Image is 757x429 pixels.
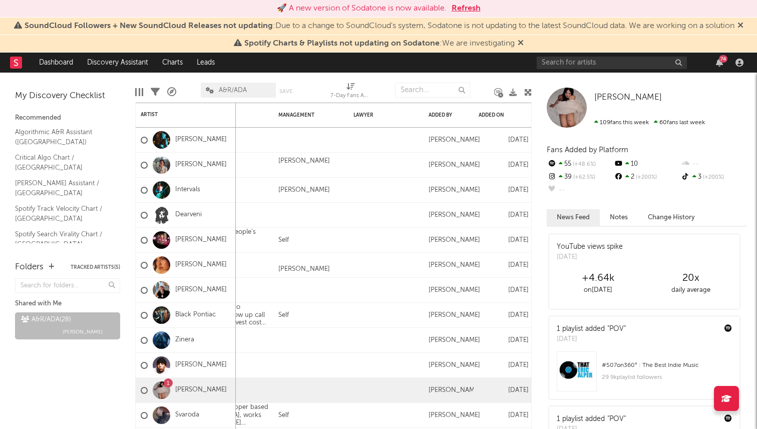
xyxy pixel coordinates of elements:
a: [PERSON_NAME] [594,93,662,103]
div: [PERSON_NAME] [273,257,335,273]
a: [PERSON_NAME] Assistant / [GEOGRAPHIC_DATA] [15,178,110,198]
button: News Feed [547,209,600,226]
span: [PERSON_NAME] [63,326,103,338]
div: [DATE] [479,384,529,396]
button: Save [279,89,292,94]
div: [DATE] [479,259,529,271]
div: Self [273,311,294,319]
a: Intervals [175,186,200,194]
div: YouTube views spike [557,242,623,252]
a: Svaroda [175,411,199,419]
div: 74 [719,55,727,63]
a: [PERSON_NAME] [175,286,227,294]
div: 2 [613,171,680,184]
div: [PERSON_NAME] [273,157,335,173]
div: [DATE] [479,209,529,221]
div: Artist [141,112,216,118]
div: [PERSON_NAME] [429,361,480,369]
div: [PERSON_NAME] [429,186,480,194]
div: 7-Day Fans Added (7-Day Fans Added) [330,78,370,107]
button: Tracked Artists(5) [71,265,120,270]
div: [DATE] [479,284,529,296]
a: Spotify Search Virality Chart / [GEOGRAPHIC_DATA] [15,229,110,249]
a: Discovery Assistant [80,53,155,73]
span: [PERSON_NAME] [594,93,662,102]
div: daily average [644,284,737,296]
div: 🚀 A new version of Sodatone is now available. [277,3,447,15]
div: # 507 on 360° : The Best Indie Music [602,359,732,371]
a: Dearveni [175,211,202,219]
div: [DATE] [479,359,529,371]
div: [DATE] [479,184,529,196]
div: [DATE] [479,234,529,246]
div: Added By [429,112,454,118]
span: A&R/ADA [219,87,247,94]
span: +48.6 % [571,162,596,167]
div: 20 x [644,272,737,284]
span: +200 % [634,175,657,180]
div: [PERSON_NAME] [273,186,335,194]
div: [PERSON_NAME] [429,211,480,219]
a: [PERSON_NAME] [175,136,227,144]
a: [PERSON_NAME] [175,261,227,269]
div: -- [547,184,613,197]
div: 39 [547,171,613,184]
button: 74 [716,59,723,67]
div: 7-Day Fans Added (7-Day Fans Added) [330,90,370,102]
div: 55 [547,158,613,171]
div: Lawyer [353,112,404,118]
div: [DATE] [557,334,626,344]
div: [PERSON_NAME] [429,136,480,144]
div: 29.9k playlist followers [602,371,732,383]
div: Filters [151,78,160,107]
span: : We are investigating [244,40,515,48]
input: Search for folders... [15,278,120,293]
input: Search for artists [537,57,687,69]
span: Dismiss [737,22,743,30]
div: Self [273,411,294,419]
div: Edit Columns [135,78,143,107]
div: [DATE] [557,252,623,262]
a: Black Pontiac [175,311,216,319]
span: 109 fans this week [594,120,649,126]
div: [PERSON_NAME] [429,411,480,419]
div: [PERSON_NAME] [429,386,480,394]
div: Management [278,112,328,118]
div: [DATE] [479,409,529,421]
span: Fans Added by Platform [547,146,628,154]
a: #507on360° : The Best Indie Music29.9kplaylist followers [549,351,739,399]
div: My Discovery Checklist [15,90,120,102]
div: A&R/ADA ( 28 ) [21,314,71,326]
span: Dismiss [518,40,524,48]
a: Critical Algo Chart / [GEOGRAPHIC_DATA] [15,152,110,173]
a: "POV" [607,415,626,422]
a: Charts [155,53,190,73]
div: Recommended [15,112,120,124]
div: Shared with Me [15,298,120,310]
div: [PERSON_NAME] [429,336,480,344]
a: [PERSON_NAME] [175,236,227,244]
input: Search... [395,83,470,98]
div: [PERSON_NAME] [429,261,480,269]
button: Change History [638,209,705,226]
div: 3 [680,171,747,184]
div: [PERSON_NAME] [429,236,480,244]
button: Notes [600,209,638,226]
a: [PERSON_NAME] [175,361,227,369]
div: Added On [479,112,514,118]
div: [PERSON_NAME] [429,286,480,294]
span: +62.5 % [572,175,595,180]
div: [DATE] [479,334,529,346]
a: Algorithmic A&R Assistant ([GEOGRAPHIC_DATA]) [15,127,110,147]
a: Spotify Track Velocity Chart / [GEOGRAPHIC_DATA] [15,203,110,224]
div: Folders [15,261,44,273]
span: : Due to a change to SoundCloud's system, Sodatone is not updating to the latest SoundCloud data.... [25,22,734,30]
button: Refresh [452,3,481,15]
div: -- [680,158,747,171]
div: [DATE] [479,309,529,321]
span: SoundCloud Followers + New SoundCloud Releases not updating [25,22,273,30]
a: Zinera [175,336,194,344]
div: 1 playlist added [557,324,626,334]
div: +4.64k [552,272,644,284]
span: +200 % [701,175,724,180]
